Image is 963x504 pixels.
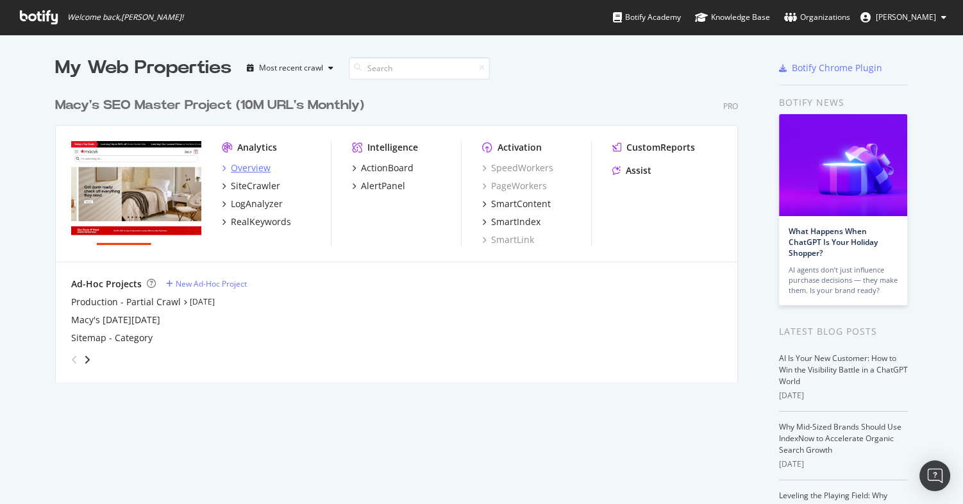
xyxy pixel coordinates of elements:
div: [DATE] [779,458,908,470]
div: Assist [626,164,651,177]
a: AI Is Your New Customer: How to Win the Visibility Battle in a ChatGPT World [779,353,908,387]
div: New Ad-Hoc Project [176,278,247,289]
a: AlertPanel [352,180,405,192]
div: SmartIndex [491,215,540,228]
a: Sitemap - Category [71,332,153,344]
a: RealKeywords [222,215,291,228]
div: Overview [231,162,271,174]
div: Intelligence [367,141,418,154]
div: Activation [498,141,542,154]
a: PageWorkers [482,180,547,192]
div: RealKeywords [231,215,291,228]
div: Open Intercom Messenger [919,460,950,491]
a: [DATE] [190,296,215,307]
div: Organizations [784,11,850,24]
div: AI agents don’t just influence purchase decisions — they make them. Is your brand ready? [789,265,898,296]
div: My Web Properties [55,55,231,81]
div: Botify Chrome Plugin [792,62,882,74]
div: Analytics [237,141,277,154]
div: ActionBoard [361,162,414,174]
a: SiteCrawler [222,180,280,192]
img: www.macys.com [71,141,201,245]
div: [DATE] [779,390,908,401]
a: Botify Chrome Plugin [779,62,882,74]
div: angle-left [66,349,83,370]
a: Overview [222,162,271,174]
a: Why Mid-Sized Brands Should Use IndexNow to Accelerate Organic Search Growth [779,421,901,455]
div: Macy's SEO Master Project (10M URL's Monthly) [55,96,364,115]
input: Search [349,57,490,80]
div: angle-right [83,353,92,366]
div: AlertPanel [361,180,405,192]
a: Assist [612,164,651,177]
div: Latest Blog Posts [779,324,908,339]
a: Macy's [DATE][DATE] [71,314,160,326]
div: Most recent crawl [259,64,323,72]
a: LogAnalyzer [222,197,283,210]
div: SiteCrawler [231,180,280,192]
div: SmartContent [491,197,551,210]
span: aj benjumea [876,12,936,22]
a: CustomReports [612,141,695,154]
div: Ad-Hoc Projects [71,278,142,290]
div: LogAnalyzer [231,197,283,210]
button: Most recent crawl [242,58,339,78]
a: SpeedWorkers [482,162,553,174]
a: SmartContent [482,197,551,210]
div: Knowledge Base [695,11,770,24]
div: CustomReports [626,141,695,154]
div: Botify Academy [613,11,681,24]
a: New Ad-Hoc Project [166,278,247,289]
a: SmartLink [482,233,534,246]
a: What Happens When ChatGPT Is Your Holiday Shopper? [789,226,878,258]
a: Production - Partial Crawl [71,296,181,308]
a: ActionBoard [352,162,414,174]
a: SmartIndex [482,215,540,228]
div: Pro [723,101,738,112]
button: [PERSON_NAME] [850,7,957,28]
span: Welcome back, [PERSON_NAME] ! [67,12,183,22]
img: What Happens When ChatGPT Is Your Holiday Shopper? [779,114,907,216]
a: Macy's SEO Master Project (10M URL's Monthly) [55,96,369,115]
div: Botify news [779,96,908,110]
div: grid [55,81,748,382]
